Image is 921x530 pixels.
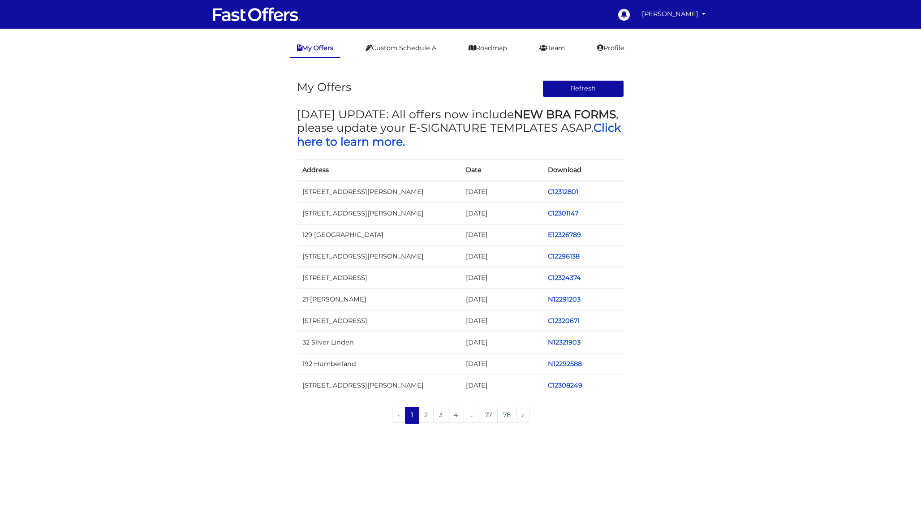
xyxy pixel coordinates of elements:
[514,108,616,121] strong: NEW BRA FORMS
[297,108,624,148] h3: [DATE] UPDATE: All offers now include , please update your E-SIGNATURE TEMPLATES ASAP.
[448,407,464,423] a: 4
[433,407,448,423] a: 3
[297,181,460,203] td: [STREET_ADDRESS][PERSON_NAME]
[542,80,624,97] button: Refresh
[297,310,460,332] td: [STREET_ADDRESS]
[297,353,460,375] td: 192 Humberland
[460,246,542,267] td: [DATE]
[290,39,340,58] a: My Offers
[548,338,581,346] a: N12321903
[516,407,529,423] a: Next »
[297,289,460,310] td: 21 [PERSON_NAME]
[297,332,460,353] td: 32 Silver Linden
[460,181,542,203] td: [DATE]
[297,267,460,289] td: [STREET_ADDRESS]
[297,375,460,396] td: [STREET_ADDRESS][PERSON_NAME]
[460,310,542,332] td: [DATE]
[548,295,581,303] a: N12291203
[297,121,621,148] a: Click here to learn more.
[479,407,498,423] a: 77
[460,375,542,396] td: [DATE]
[548,231,581,239] a: E12326789
[548,252,580,260] a: C12296138
[548,381,582,389] a: C12308249
[297,246,460,267] td: [STREET_ADDRESS][PERSON_NAME]
[460,332,542,353] td: [DATE]
[532,39,572,57] a: Team
[590,39,632,57] a: Profile
[460,203,542,224] td: [DATE]
[297,203,460,224] td: [STREET_ADDRESS][PERSON_NAME]
[460,353,542,375] td: [DATE]
[548,188,578,196] a: C12312801
[297,224,460,246] td: 129 [GEOGRAPHIC_DATA]
[497,407,516,423] a: 78
[460,289,542,310] td: [DATE]
[418,407,434,423] a: 2
[542,159,624,181] th: Download
[405,407,419,423] span: 1
[638,5,709,23] a: [PERSON_NAME]
[548,317,580,325] a: C12320671
[392,407,405,424] li: « Previous
[358,39,443,57] a: Custom Schedule A
[297,159,460,181] th: Address
[297,80,351,94] h3: My Offers
[460,224,542,246] td: [DATE]
[548,209,578,217] a: C12301147
[548,360,582,368] a: N12292588
[548,274,581,282] a: C12324374
[461,39,514,57] a: Roadmap
[460,267,542,289] td: [DATE]
[460,159,542,181] th: Date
